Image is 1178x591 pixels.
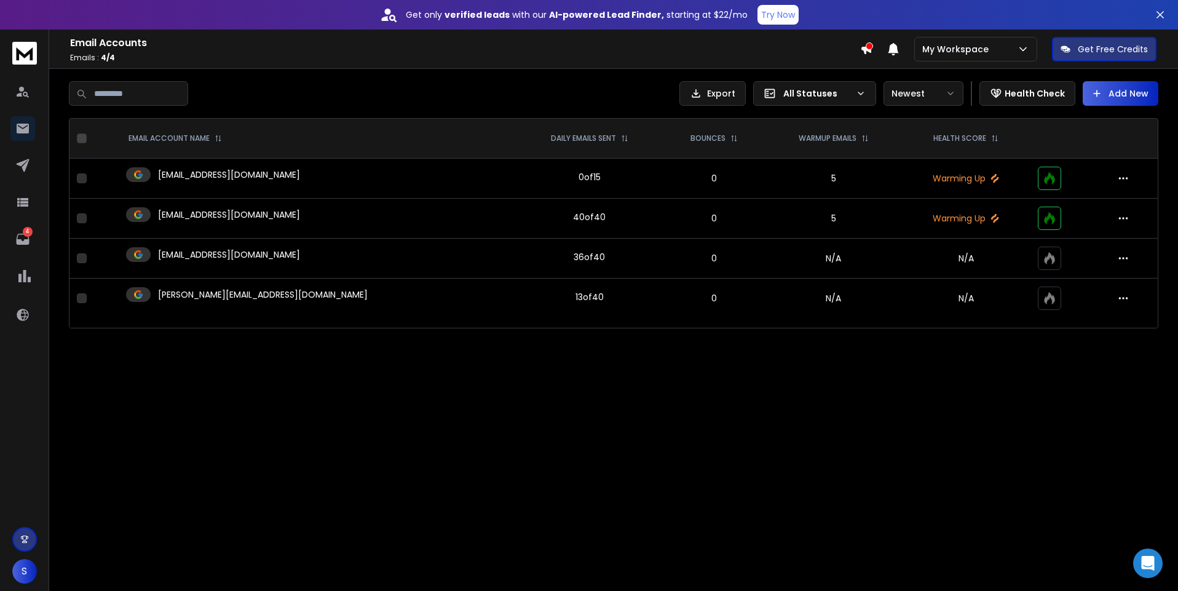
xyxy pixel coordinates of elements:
p: DAILY EMAILS SENT [551,133,616,143]
span: 4 / 4 [101,52,115,63]
button: Newest [883,81,963,106]
p: Health Check [1005,87,1065,100]
td: 5 [765,159,902,199]
a: 4 [10,227,35,252]
div: EMAIL ACCOUNT NAME [128,133,222,143]
p: [EMAIL_ADDRESS][DOMAIN_NAME] [158,208,300,221]
p: [PERSON_NAME][EMAIL_ADDRESS][DOMAIN_NAME] [158,288,368,301]
p: Get Free Credits [1078,43,1148,55]
div: 13 of 40 [575,291,604,303]
p: 0 [671,292,758,304]
p: All Statuses [783,87,851,100]
p: Warming Up [909,212,1024,224]
p: HEALTH SCORE [933,133,986,143]
p: N/A [909,292,1024,304]
button: Try Now [757,5,799,25]
p: N/A [909,252,1024,264]
button: S [12,559,37,584]
p: Warming Up [909,172,1024,184]
div: 0 of 15 [579,171,601,183]
strong: verified leads [445,9,510,21]
button: Export [679,81,746,106]
h1: Email Accounts [70,36,860,50]
td: N/A [765,279,902,319]
div: Open Intercom Messenger [1133,549,1163,578]
div: 40 of 40 [573,211,606,223]
p: 4 [23,227,33,237]
td: 5 [765,199,902,239]
p: [EMAIL_ADDRESS][DOMAIN_NAME] [158,169,300,181]
p: BOUNCES [690,133,725,143]
button: Add New [1083,81,1158,106]
p: [EMAIL_ADDRESS][DOMAIN_NAME] [158,248,300,261]
img: logo [12,42,37,65]
p: Emails : [70,53,860,63]
div: 36 of 40 [574,251,605,263]
p: Get only with our starting at $22/mo [406,9,748,21]
p: Try Now [761,9,795,21]
p: My Workspace [922,43,994,55]
button: Get Free Credits [1052,37,1156,61]
p: 0 [671,252,758,264]
strong: AI-powered Lead Finder, [549,9,664,21]
p: 0 [671,172,758,184]
p: 0 [671,212,758,224]
p: WARMUP EMAILS [799,133,856,143]
td: N/A [765,239,902,279]
button: Health Check [979,81,1075,106]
